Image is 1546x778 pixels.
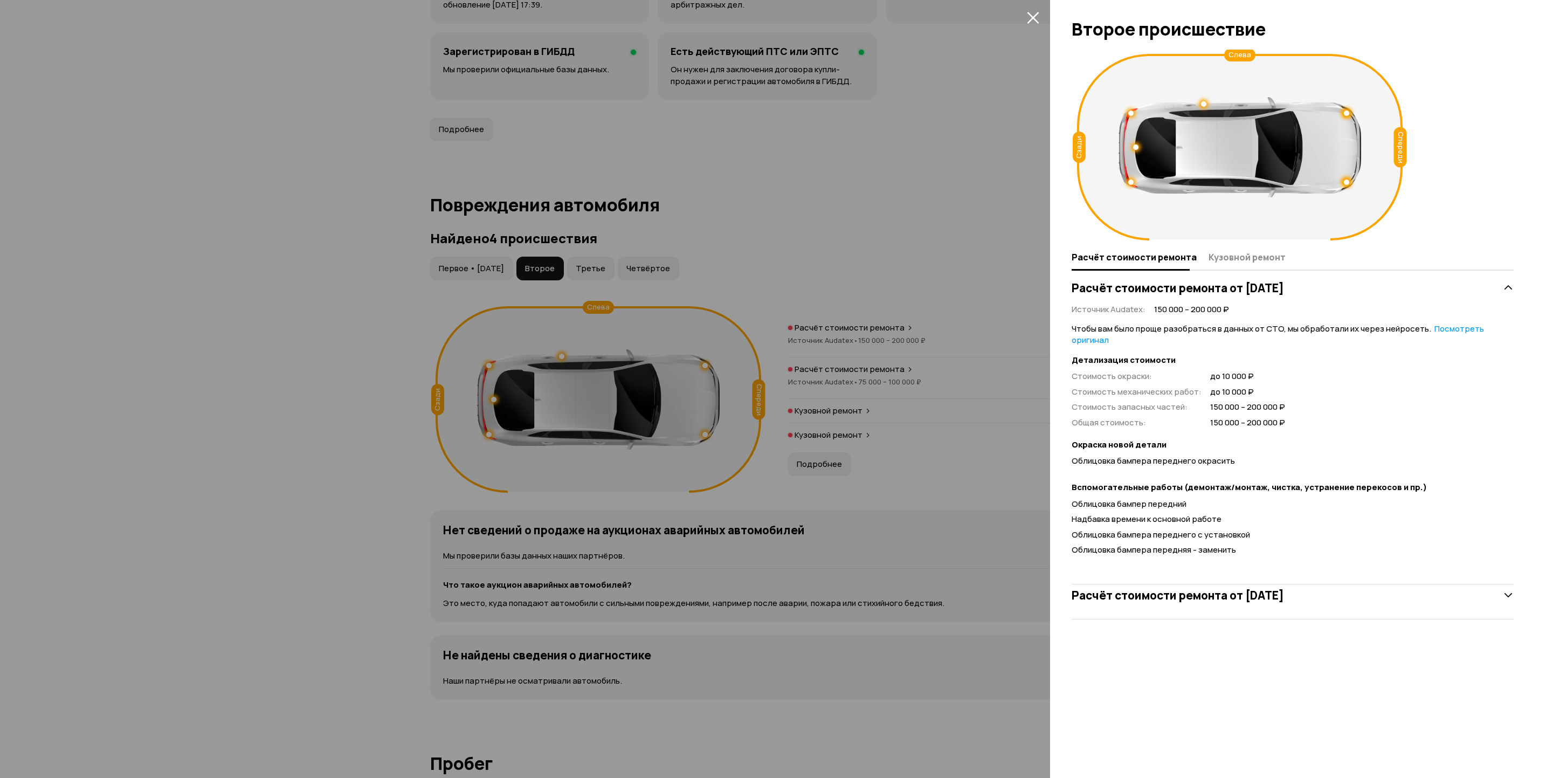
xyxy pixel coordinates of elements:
[1072,401,1188,412] span: Стоимость запасных частей :
[1210,371,1285,382] span: до 10 000 ₽
[1209,252,1286,263] span: Кузовной ремонт
[1072,252,1197,263] span: Расчёт стоимости ремонта
[1210,402,1285,413] span: 150 000 – 200 000 ₽
[1210,417,1285,429] span: 150 000 – 200 000 ₽
[1210,387,1285,398] span: до 10 000 ₽
[1072,498,1186,510] span: Облицовка бампер передний
[1073,132,1086,163] div: Сзади
[1072,544,1236,555] span: Облицовка бампера передняя - заменить
[1072,513,1221,525] span: Надбавка времени к основной работе
[1072,386,1202,397] span: Стоимость механических работ :
[1072,304,1145,315] span: Источник Audatex :
[1224,49,1255,61] div: Слева
[1072,482,1514,493] strong: Вспомогательные работы (демонтаж/монтаж, чистка, устранение перекосов и пр.)
[1024,9,1041,26] button: закрыть
[1072,355,1514,366] strong: Детализация стоимости
[1072,588,1284,602] h3: Расчёт стоимости ремонта от [DATE]
[1154,304,1229,315] span: 150 000 – 200 000 ₽
[1072,323,1484,346] span: Чтобы вам было проще разобраться в данных от СТО, мы обработали их через нейросеть.
[1072,455,1235,466] span: Облицовка бампера переднего окрасить
[1072,281,1284,295] h3: Расчёт стоимости ремонта от [DATE]
[1394,127,1407,168] div: Спереди
[1072,323,1484,346] a: Посмотреть оригинал
[1072,439,1514,451] strong: Окраска новой детали
[1072,529,1250,540] span: Облицовка бампера переднего с установкой
[1072,417,1146,428] span: Общая стоимость :
[1072,370,1152,382] span: Стоимость окраски :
